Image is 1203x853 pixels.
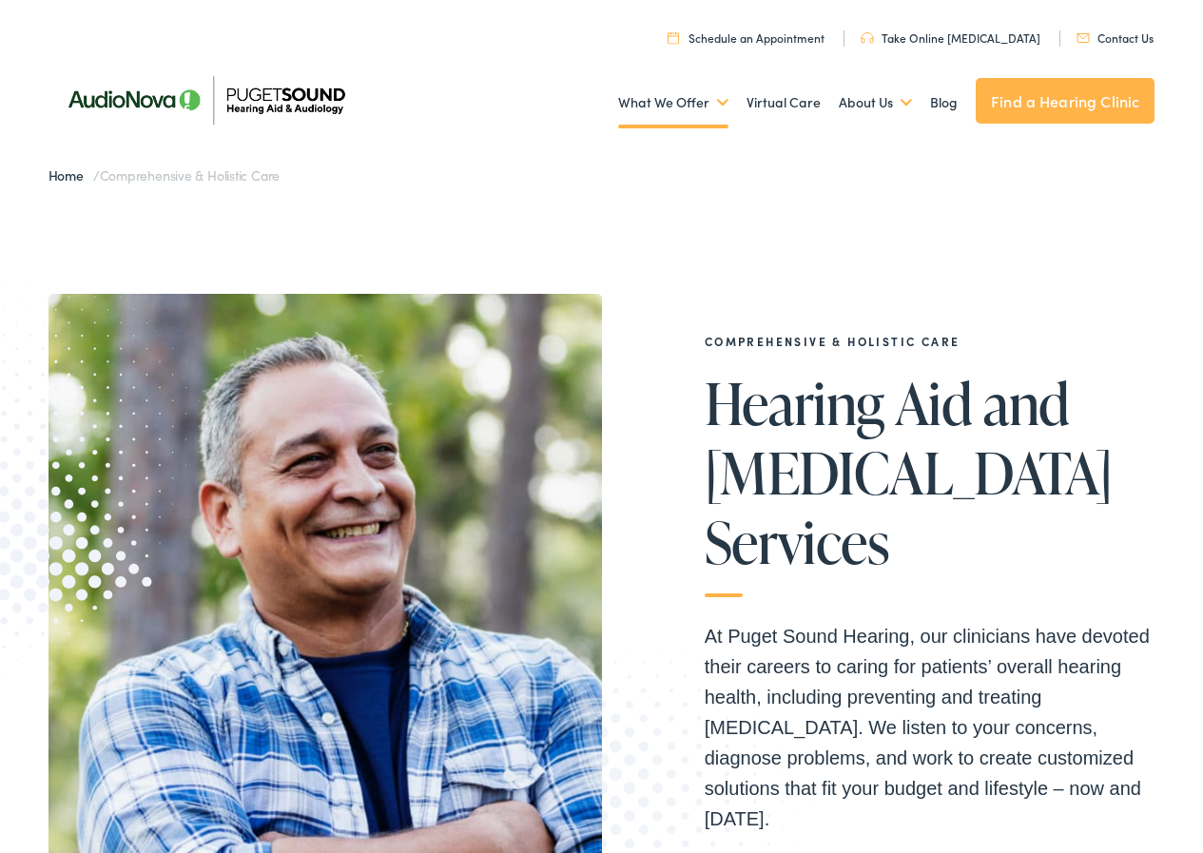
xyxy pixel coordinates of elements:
a: Virtual Care [747,68,821,138]
a: Take Online [MEDICAL_DATA] [861,29,1040,46]
a: Blog [930,68,958,138]
img: utility icon [861,32,874,44]
span: [MEDICAL_DATA] [705,441,1113,504]
span: Aid [895,372,972,435]
a: Find a Hearing Clinic [976,78,1154,124]
span: Comprehensive & Holistic Care [100,165,281,184]
p: At Puget Sound Hearing, our clinicians have devoted their careers to caring for patients’ overall... [705,621,1155,834]
span: / [49,165,281,184]
a: About Us [839,68,912,138]
h2: Comprehensive & Holistic Care [705,335,1155,348]
span: and [983,372,1070,435]
img: utility icon [668,31,679,44]
span: Services [705,511,889,573]
a: Home [49,165,93,184]
img: utility icon [1077,33,1090,43]
a: What We Offer [618,68,728,138]
a: Contact Us [1077,29,1154,46]
span: Hearing [705,372,884,435]
a: Schedule an Appointment [668,29,825,46]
